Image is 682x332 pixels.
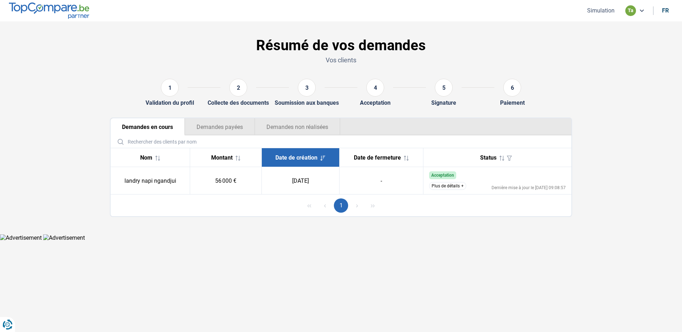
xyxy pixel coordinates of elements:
button: Plus de détails [429,182,466,190]
div: Paiement [500,99,525,106]
span: Date de fermeture [354,154,401,161]
h1: Résumé de vos demandes [110,37,572,54]
div: ta [625,5,636,16]
div: Signature [431,99,456,106]
td: - [339,167,423,194]
button: Page 1 [334,198,348,213]
button: Demandes payées [185,118,255,135]
button: Last Page [366,198,380,213]
button: Demandes non réalisées [255,118,340,135]
td: [DATE] [262,167,339,194]
button: Simulation [585,7,617,14]
div: 1 [161,79,179,97]
td: 56 000 € [190,167,262,194]
div: Soumission aux banques [275,99,339,106]
div: 3 [298,79,316,97]
span: Montant [211,154,233,161]
button: First Page [302,198,316,213]
div: 6 [503,79,521,97]
button: Previous Page [318,198,332,213]
span: Nom [140,154,152,161]
div: 2 [229,79,247,97]
input: Rechercher des clients par nom [113,135,569,148]
div: fr [662,7,669,14]
div: 5 [435,79,453,97]
div: Validation du profil [146,99,194,106]
span: Status [480,154,497,161]
span: Acceptation [431,173,454,178]
button: Demandes en cours [111,118,185,135]
div: 4 [366,79,384,97]
img: Advertisement [43,234,85,241]
div: Collecte des documents [208,99,269,106]
span: Date de création [275,154,317,161]
td: landry napi ngandjui [111,167,190,194]
div: Acceptation [360,99,391,106]
p: Vos clients [110,56,572,64]
img: TopCompare.be [9,2,89,19]
div: Dernière mise à jour le [DATE] 09:08:57 [492,186,566,190]
button: Next Page [350,198,364,213]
